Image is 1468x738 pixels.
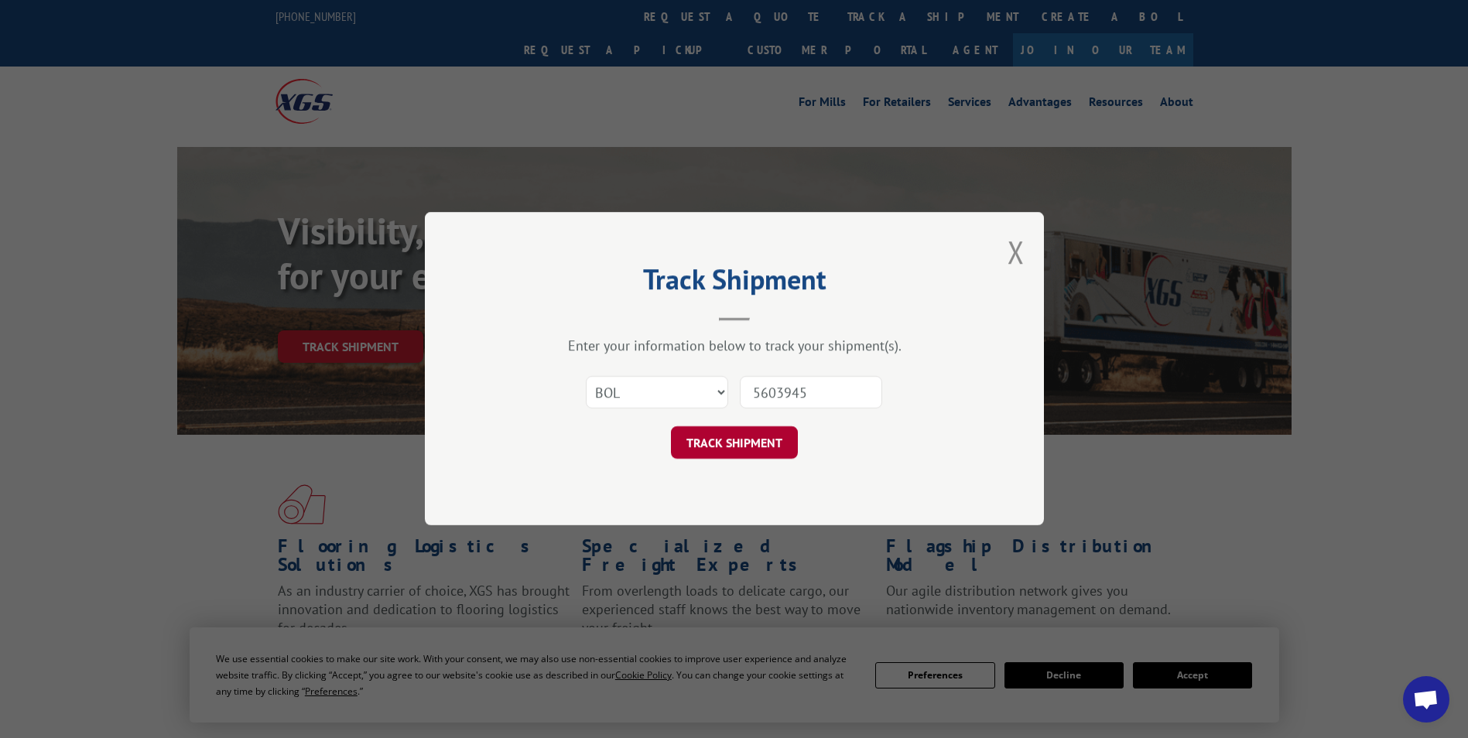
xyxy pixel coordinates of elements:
h2: Track Shipment [502,268,967,298]
div: Enter your information below to track your shipment(s). [502,337,967,355]
button: TRACK SHIPMENT [671,427,798,460]
button: Close modal [1008,231,1025,272]
input: Number(s) [740,377,882,409]
div: Open chat [1403,676,1449,723]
